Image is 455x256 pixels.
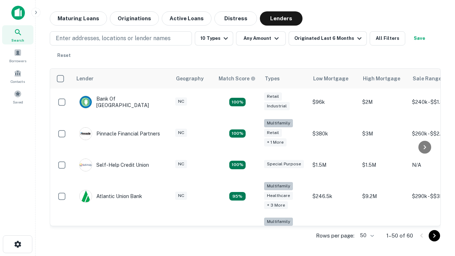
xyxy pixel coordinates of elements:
div: Geography [176,74,204,83]
img: picture [80,128,92,140]
span: Saved [13,99,23,105]
p: Rows per page: [316,231,354,240]
div: Self-help Credit Union [79,159,149,171]
a: Contacts [2,66,33,86]
img: capitalize-icon.png [11,6,25,20]
button: Maturing Loans [50,11,107,26]
div: Matching Properties: 15, hasApolloMatch: undefined [229,98,246,106]
div: NC [175,192,187,200]
button: All Filters [370,31,405,46]
th: Low Mortgage [309,69,359,89]
a: Search [2,25,33,44]
span: Borrowers [9,58,26,64]
img: picture [80,159,92,171]
div: Multifamily [264,182,293,190]
td: $96k [309,89,359,116]
td: $246.5k [309,178,359,214]
a: Saved [2,87,33,106]
div: Retail [264,92,282,101]
p: 1–50 of 60 [386,231,413,240]
td: $3M [359,116,408,151]
a: Borrowers [2,46,33,65]
div: Industrial [264,102,290,110]
button: Lenders [260,11,303,26]
div: Bank Of [GEOGRAPHIC_DATA] [79,96,165,108]
p: Enter addresses, locations or lender names [56,34,171,43]
button: 10 Types [195,31,233,46]
button: Originations [110,11,159,26]
th: High Mortgage [359,69,408,89]
div: + 1 more [264,138,287,146]
td: $1.5M [309,151,359,178]
div: Matching Properties: 11, hasApolloMatch: undefined [229,161,246,169]
th: Lender [72,69,172,89]
div: Multifamily [264,119,293,127]
button: Originated Last 6 Months [289,31,367,46]
th: Types [261,69,309,89]
td: $9.2M [359,178,408,214]
th: Geography [172,69,214,89]
div: Pinnacle Financial Partners [79,127,160,140]
div: The Fidelity Bank [79,226,137,239]
td: $1.5M [359,151,408,178]
div: Capitalize uses an advanced AI algorithm to match your search with the best lender. The match sco... [219,75,256,82]
div: Special Purpose [264,160,304,168]
td: $2M [359,89,408,116]
button: Reset [53,48,75,63]
div: High Mortgage [363,74,400,83]
th: Capitalize uses an advanced AI algorithm to match your search with the best lender. The match sco... [214,69,261,89]
button: Any Amount [236,31,286,46]
button: Distress [214,11,257,26]
td: $246k [309,214,359,250]
div: Types [265,74,280,83]
img: picture [80,190,92,202]
div: NC [175,97,187,106]
div: Low Mortgage [313,74,348,83]
div: Retail [264,129,282,137]
iframe: Chat Widget [419,199,455,233]
div: NC [175,129,187,137]
div: Sale Range [413,74,441,83]
div: 50 [357,230,375,241]
button: Enter addresses, locations or lender names [50,31,192,46]
div: NC [175,160,187,168]
div: Matching Properties: 17, hasApolloMatch: undefined [229,129,246,138]
td: $3.2M [359,214,408,250]
span: Search [11,37,24,43]
div: Multifamily [264,218,293,226]
div: Originated Last 6 Months [294,34,364,43]
div: Atlantic Union Bank [79,190,142,203]
button: Save your search to get updates of matches that match your search criteria. [408,31,431,46]
img: picture [80,96,92,108]
h6: Match Score [219,75,254,82]
span: Contacts [11,79,25,84]
div: Matching Properties: 9, hasApolloMatch: undefined [229,192,246,201]
div: Healthcare [264,192,293,200]
button: Go to next page [429,230,440,241]
td: $380k [309,116,359,151]
div: Lender [76,74,93,83]
button: Active Loans [162,11,212,26]
div: + 3 more [264,201,288,209]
